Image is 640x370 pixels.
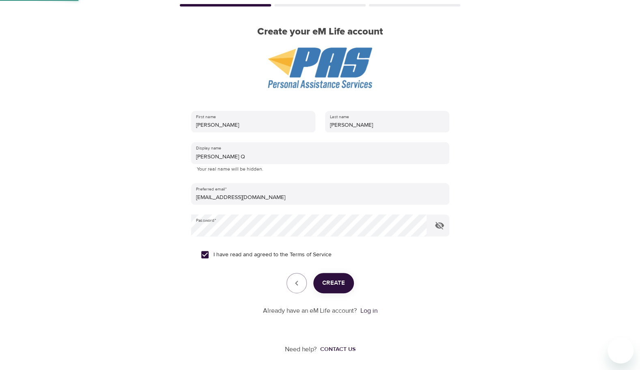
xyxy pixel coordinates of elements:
span: I have read and agreed to the [213,251,332,259]
p: Your real name will be hidden. [197,165,444,173]
a: Contact us [317,345,356,353]
img: PAS%20logo.png [268,48,372,88]
button: Create [313,273,354,293]
p: Already have an eM Life account? [263,306,357,316]
a: Log in [360,307,377,315]
a: Terms of Service [290,251,332,259]
div: Contact us [320,345,356,353]
p: Need help? [285,345,317,354]
iframe: Button to launch messaging window [608,338,634,364]
h2: Create your eM Life account [178,26,462,38]
span: Create [322,278,345,288]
